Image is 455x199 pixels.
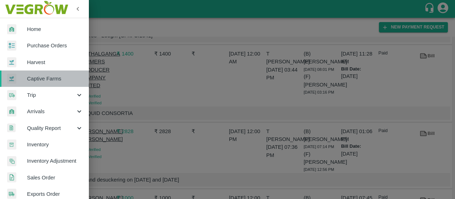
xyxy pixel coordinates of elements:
span: Harvest [27,58,83,66]
span: Inventory Adjustment [27,157,83,165]
span: Inventory [27,141,83,148]
img: sales [7,172,16,183]
span: Trip [27,91,75,99]
span: Arrivals [27,108,75,115]
span: Exports Order [27,190,83,198]
img: shipments [7,189,16,199]
span: Sales Order [27,174,83,182]
img: whArrival [7,106,16,117]
img: inventory [7,156,16,166]
img: harvest [7,73,16,84]
img: harvest [7,57,16,68]
span: Captive Farms [27,75,83,83]
span: Quality Report [27,124,75,132]
img: delivery [7,90,16,100]
img: whInventory [7,140,16,150]
img: reciept [7,41,16,51]
span: Home [27,25,83,33]
span: Purchase Orders [27,42,83,49]
img: qualityReport [7,124,16,132]
img: whArrival [7,24,16,35]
